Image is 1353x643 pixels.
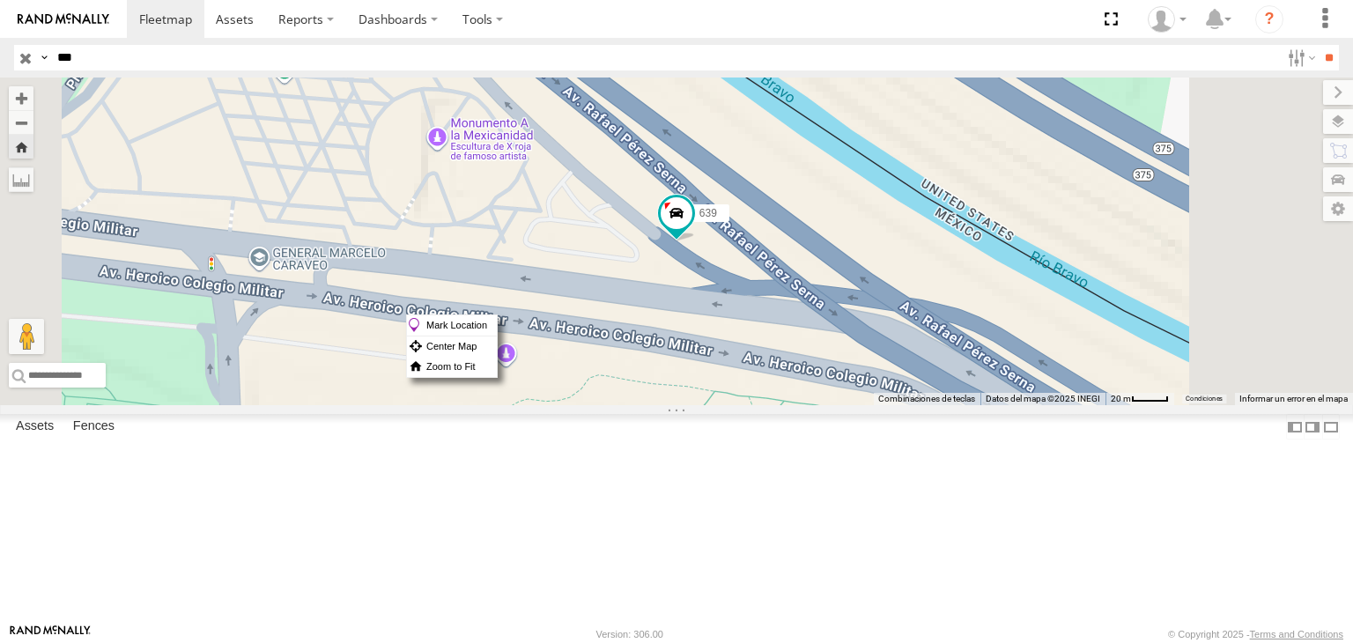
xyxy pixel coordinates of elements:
[10,625,91,643] a: Visit our Website
[596,629,663,639] div: Version: 306.00
[1304,414,1321,440] label: Dock Summary Table to the Right
[986,394,1100,403] span: Datos del mapa ©2025 INEGI
[1105,393,1174,405] button: Escala del mapa: 20 m por 39 píxeles
[9,86,33,110] button: Zoom in
[1250,629,1343,639] a: Terms and Conditions
[1142,6,1193,33] div: Irving Rodriguez
[1239,394,1348,403] a: Informar un error en el mapa
[9,110,33,135] button: Zoom out
[1186,395,1223,403] a: Condiciones (se abre en una nueva pestaña)
[1168,629,1343,639] div: © Copyright 2025 -
[699,208,717,220] span: 639
[1322,414,1340,440] label: Hide Summary Table
[407,357,497,377] label: Zoom to Fit
[9,319,44,354] button: Arrastra el hombrecito naranja al mapa para abrir Street View
[9,167,33,192] label: Measure
[1255,5,1283,33] i: ?
[1286,414,1304,440] label: Dock Summary Table to the Left
[1281,45,1319,70] label: Search Filter Options
[407,315,497,336] label: Mark Location
[64,415,123,440] label: Fences
[18,13,109,26] img: rand-logo.svg
[9,135,33,159] button: Zoom Home
[407,336,497,357] label: Center Map
[1323,196,1353,221] label: Map Settings
[7,415,63,440] label: Assets
[37,45,51,70] label: Search Query
[878,393,975,405] button: Combinaciones de teclas
[1111,394,1131,403] span: 20 m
